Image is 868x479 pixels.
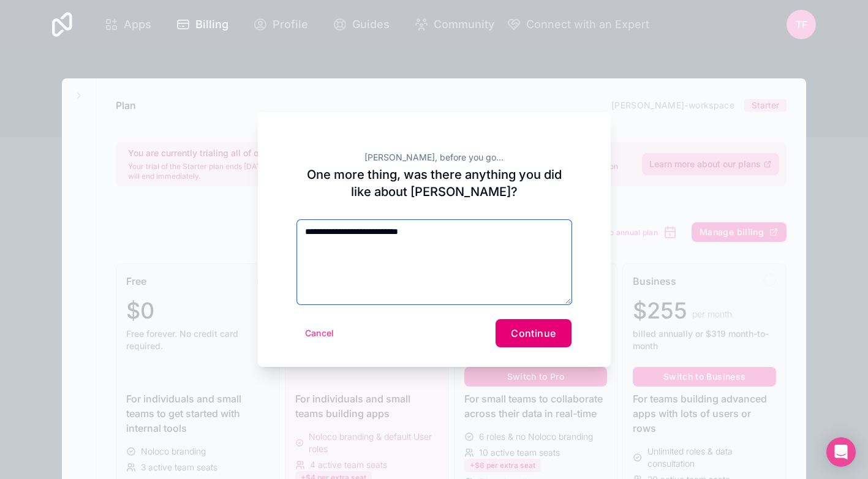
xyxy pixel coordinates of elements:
h2: One more thing, was there anything you did like about [PERSON_NAME]? [297,166,572,200]
div: Open Intercom Messenger [826,437,856,467]
button: Cancel [297,323,342,343]
h2: [PERSON_NAME], before you go... [297,151,572,164]
span: Continue [511,327,556,339]
button: Continue [496,319,571,347]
